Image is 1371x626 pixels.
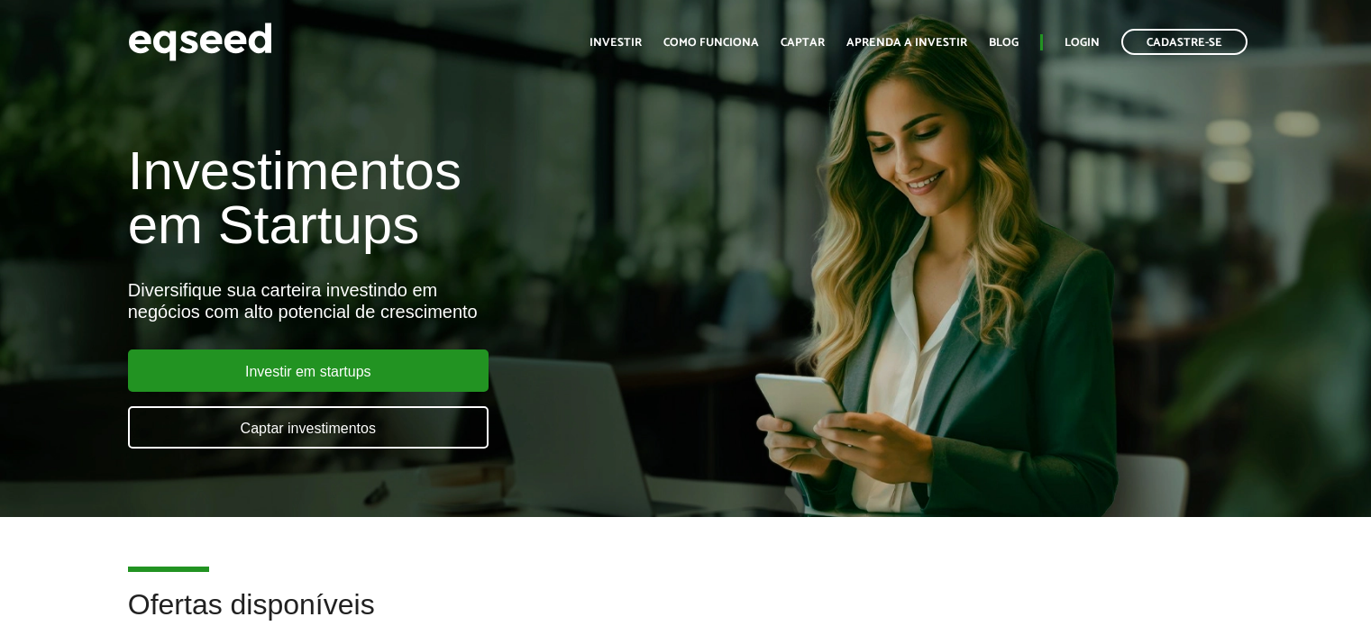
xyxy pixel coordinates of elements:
[128,144,787,252] h1: Investimentos em Startups
[989,37,1019,49] a: Blog
[1121,29,1248,55] a: Cadastre-se
[128,349,489,392] a: Investir em startups
[1065,37,1100,49] a: Login
[781,37,825,49] a: Captar
[128,406,489,449] a: Captar investimentos
[590,37,642,49] a: Investir
[663,37,759,49] a: Como funciona
[846,37,967,49] a: Aprenda a investir
[128,279,787,322] div: Diversifique sua carteira investindo em negócios com alto potencial de crescimento
[128,18,272,66] img: EqSeed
